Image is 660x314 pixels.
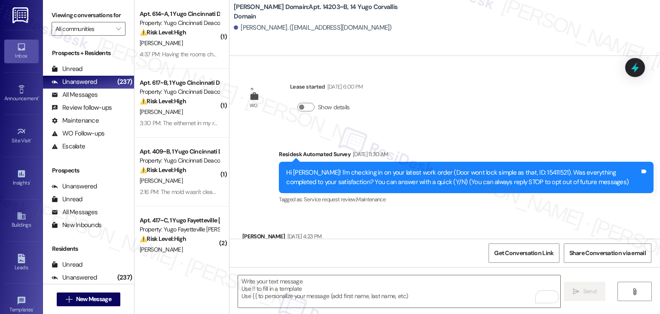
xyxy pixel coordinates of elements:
[304,196,356,203] span: Service request review ,
[140,9,219,18] div: Apt. 614~A, 1 Yugo Cincinnati Deacon
[52,129,104,138] div: WO Follow-ups
[4,40,39,63] a: Inbox
[43,244,134,253] div: Residents
[356,196,385,203] span: Maintenance
[140,156,219,165] div: Property: Yugo Cincinnati Deacon
[140,188,238,196] div: 2:16 PM: The mold wasn't cleaned up no
[290,82,363,94] div: Lease started
[140,97,186,105] strong: ⚠️ Risk Level: High
[12,7,30,23] img: ResiDesk Logo
[569,249,646,258] span: Share Conversation via email
[140,119,262,127] div: 3:30 PM: The eithernet in my room does not work
[52,195,82,204] div: Unread
[140,235,186,243] strong: ⚠️ Risk Level: High
[43,49,134,58] div: Prospects + Residents
[279,193,654,206] div: Tagged as:
[494,249,553,258] span: Get Conversation Link
[279,150,654,162] div: Residesk Automated Survey
[631,288,638,295] i: 
[115,271,134,284] div: (237)
[52,90,98,99] div: All Messages
[52,116,99,125] div: Maintenance
[573,288,579,295] i: 
[52,9,125,22] label: Viewing conversations for
[4,166,39,190] a: Insights •
[583,287,596,296] span: Send
[52,260,82,269] div: Unread
[140,246,183,253] span: [PERSON_NAME]
[52,208,98,217] div: All Messages
[325,82,363,91] div: [DATE] 6:00 PM
[140,18,219,28] div: Property: Yugo Cincinnati Deacon
[52,221,101,230] div: New Inbounds
[285,232,322,241] div: [DATE] 4:23 PM
[4,124,39,148] a: Site Visit •
[564,282,605,301] button: Send
[4,251,39,274] a: Leads
[115,75,134,89] div: (237)
[52,142,85,151] div: Escalate
[234,3,406,21] b: [PERSON_NAME] Domain: Apt. 14203~B, 14 Yugo Corvallis Domain
[140,39,183,47] span: [PERSON_NAME]
[564,243,651,263] button: Share Conversation via email
[76,295,111,304] span: New Message
[489,243,559,263] button: Get Conversation Link
[140,87,219,96] div: Property: Yugo Cincinnati Deacon
[140,225,219,234] div: Property: Yugo Fayetteville [PERSON_NAME]
[52,182,97,191] div: Unanswered
[52,103,112,112] div: Review follow-ups
[140,166,186,174] strong: ⚠️ Risk Level: High
[55,22,112,36] input: All communities
[140,177,183,185] span: [PERSON_NAME]
[234,23,392,32] div: [PERSON_NAME]. ([EMAIL_ADDRESS][DOMAIN_NAME])
[33,305,34,311] span: •
[250,101,258,110] div: WO
[140,28,186,36] strong: ⚠️ Risk Level: High
[38,94,40,100] span: •
[351,150,388,159] div: [DATE] 11:30 AM
[242,232,321,244] div: [PERSON_NAME]
[31,136,32,142] span: •
[52,65,82,74] div: Unread
[30,179,31,185] span: •
[43,166,134,175] div: Prospects
[140,108,183,116] span: [PERSON_NAME]
[52,273,97,282] div: Unanswered
[238,275,560,308] textarea: To enrich screen reader interactions, please activate Accessibility in Grammarly extension settings
[57,292,120,306] button: New Message
[140,78,219,87] div: Apt. 617~B, 1 Yugo Cincinnati Deacon
[52,77,97,86] div: Unanswered
[286,168,640,187] div: Hi [PERSON_NAME]! I'm checking in on your latest work order (Door wont lock simple as that, ID: 1...
[4,209,39,232] a: Buildings
[140,147,219,156] div: Apt. 409~B, 1 Yugo Cincinnati Deacon
[66,296,72,303] i: 
[318,103,350,112] label: Show details
[140,216,219,225] div: Apt. 417~C, 1 Yugo Fayetteville [PERSON_NAME]
[116,25,121,32] i: 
